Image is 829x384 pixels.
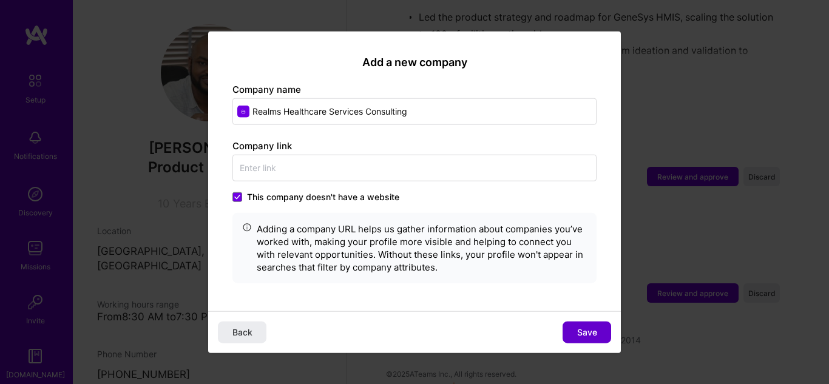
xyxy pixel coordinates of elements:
button: Save [563,322,611,343]
h2: Add a new company [232,55,597,69]
label: Company link [232,140,292,152]
div: Adding a company URL helps us gather information about companies you’ve worked with, making your ... [257,223,587,274]
input: Enter name [232,98,597,125]
span: Save [577,326,597,339]
label: Company name [232,84,301,95]
span: This company doesn't have a website [247,191,399,203]
input: Enter link [232,155,597,181]
span: Back [232,326,252,339]
button: Back [218,322,266,343]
